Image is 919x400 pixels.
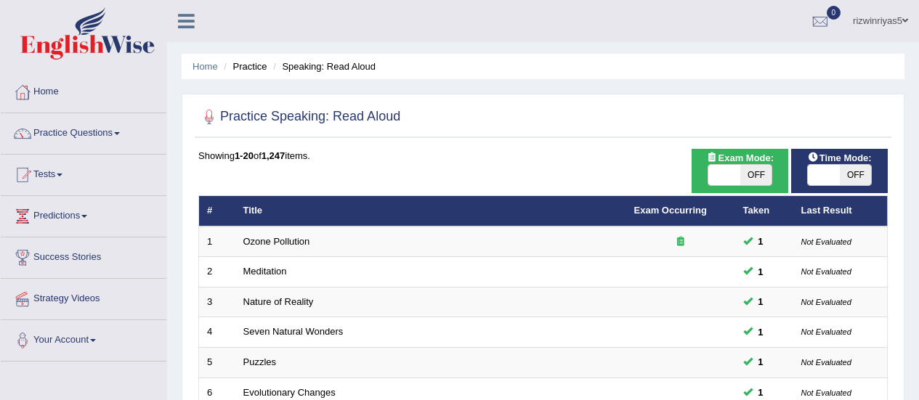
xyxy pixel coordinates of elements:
[1,279,166,315] a: Strategy Videos
[827,6,841,20] span: 0
[243,296,314,307] a: Nature of Reality
[753,294,769,309] span: You can still take this question
[199,196,235,226] th: #
[243,356,277,367] a: Puzzles
[802,150,878,166] span: Time Mode:
[243,387,336,398] a: Evolutionary Changes
[692,149,788,193] div: Show exams occurring in exams
[1,72,166,108] a: Home
[199,257,235,287] td: 2
[753,385,769,400] span: You can still take this question
[753,264,769,279] span: You can still take this question
[193,61,218,72] a: Home
[220,60,267,73] li: Practice
[801,267,851,276] small: Not Evaluated
[1,113,166,150] a: Practice Questions
[1,320,166,356] a: Your Account
[701,150,780,166] span: Exam Mode:
[198,106,400,128] h2: Practice Speaking: Read Aloud
[840,165,872,185] span: OFF
[735,196,793,226] th: Taken
[243,266,287,277] a: Meditation
[793,196,888,226] th: Last Result
[199,317,235,348] td: 4
[1,237,166,274] a: Success Stories
[634,205,707,216] a: Exam Occurring
[243,236,310,247] a: Ozone Pollution
[199,226,235,257] td: 1
[801,358,851,367] small: Not Evaluated
[753,354,769,370] span: You can still take this question
[199,348,235,378] td: 5
[740,165,772,185] span: OFF
[801,388,851,397] small: Not Evaluated
[801,327,851,336] small: Not Evaluated
[243,326,344,337] a: Seven Natural Wonders
[198,149,888,163] div: Showing of items.
[270,60,376,73] li: Speaking: Read Aloud
[753,325,769,340] span: You can still take this question
[801,298,851,306] small: Not Evaluated
[235,196,626,226] th: Title
[1,196,166,232] a: Predictions
[634,235,727,249] div: Exam occurring question
[235,150,254,161] b: 1-20
[801,237,851,246] small: Not Evaluated
[199,287,235,317] td: 3
[262,150,286,161] b: 1,247
[753,234,769,249] span: You can still take this question
[1,155,166,191] a: Tests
